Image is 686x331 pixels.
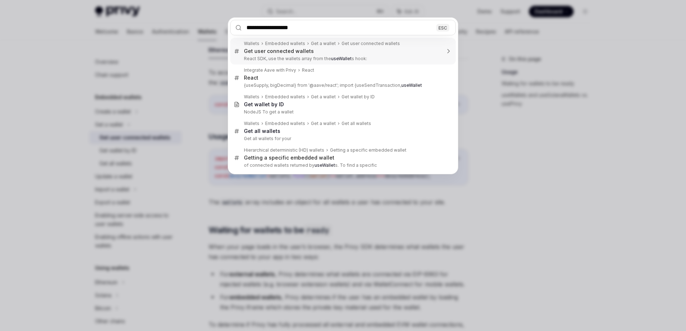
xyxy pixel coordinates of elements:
[244,128,280,134] b: Get all wallets
[244,48,314,54] div: Get user connected wallets
[401,82,422,88] b: useWallet
[342,94,375,100] div: Get wallet by ID
[244,155,334,161] div: Getting a specific embedded wallet
[342,121,371,126] div: Get all wallets
[342,41,400,46] div: Get user connected wallets
[302,67,314,73] div: React
[244,82,441,88] p: {useSupply, bigDecimal} from '@aave/react'; import {useSendTransaction,
[331,56,352,61] b: useWallet
[244,56,441,62] p: React SDK, use the wallets array from the s hook:
[311,94,336,100] div: Get a wallet
[244,94,259,100] div: Wallets
[265,121,305,126] div: Embedded wallets
[244,147,324,153] div: Hierarchical deterministic (HD) wallets
[244,41,259,46] div: Wallets
[311,121,336,126] div: Get a wallet
[244,75,258,81] div: React
[311,41,336,46] div: Get a wallet
[265,94,305,100] div: Embedded wallets
[265,41,305,46] div: Embedded wallets
[330,147,406,153] div: Getting a specific embedded wallet
[436,24,449,31] div: ESC
[244,101,284,107] b: Get wallet by ID
[244,121,259,126] div: Wallets
[244,67,296,73] div: Integrate Aave with Privy
[244,162,441,168] p: of connected wallets returned by s. To find a specific
[244,136,441,142] p: Get all wallets for your
[315,162,335,168] b: useWallet
[244,109,441,115] p: NodeJS To get a wallet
